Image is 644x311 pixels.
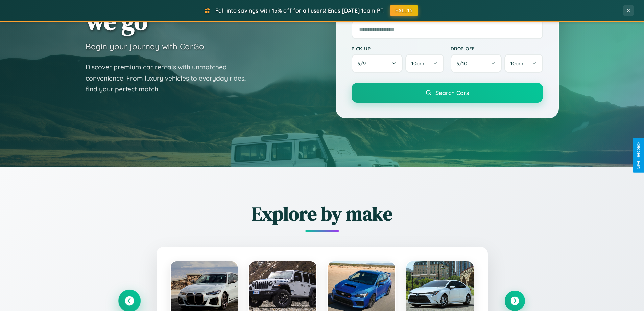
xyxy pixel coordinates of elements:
span: Fall into savings with 15% off for all users! Ends [DATE] 10am PT. [215,7,385,14]
button: Search Cars [352,83,543,103]
span: Search Cars [435,89,469,96]
p: Discover premium car rentals with unmatched convenience. From luxury vehicles to everyday rides, ... [86,62,255,95]
div: Give Feedback [636,142,641,169]
button: 10am [405,54,444,73]
h2: Explore by make [119,201,525,227]
button: 9/9 [352,54,403,73]
button: 9/10 [451,54,502,73]
h3: Begin your journey with CarGo [86,41,204,51]
label: Drop-off [451,46,543,51]
button: FALL15 [390,5,418,16]
span: 10am [510,60,523,67]
button: 10am [504,54,543,73]
span: 10am [411,60,424,67]
span: 9 / 10 [457,60,471,67]
label: Pick-up [352,46,444,51]
span: 9 / 9 [358,60,369,67]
